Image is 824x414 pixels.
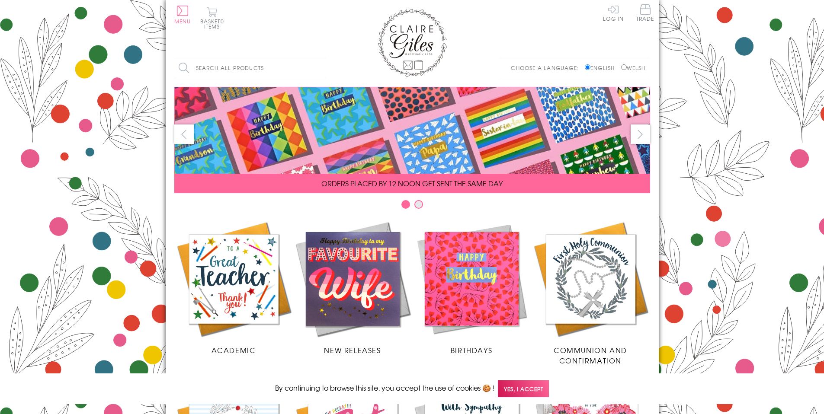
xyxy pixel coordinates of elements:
[200,7,224,29] button: Basket0 items
[174,220,293,355] a: Academic
[212,345,256,355] span: Academic
[378,9,447,77] img: Claire Giles Greetings Cards
[412,220,531,355] a: Birthdays
[511,64,583,72] p: Choose a language:
[636,4,654,23] a: Trade
[531,220,650,366] a: Communion and Confirmation
[401,200,410,209] button: Carousel Page 1 (Current Slide)
[293,220,412,355] a: New Releases
[324,345,381,355] span: New Releases
[621,64,646,72] label: Welsh
[585,64,619,72] label: English
[631,124,650,144] button: next
[317,58,326,78] input: Search
[204,17,224,30] span: 0 items
[174,6,191,24] button: Menu
[174,124,194,144] button: prev
[174,17,191,25] span: Menu
[636,4,654,21] span: Trade
[554,345,627,366] span: Communion and Confirmation
[603,4,624,21] a: Log In
[585,64,590,70] input: English
[621,64,627,70] input: Welsh
[414,200,423,209] button: Carousel Page 2
[321,178,503,188] span: ORDERS PLACED BY 12 NOON GET SENT THE SAME DAY
[174,58,326,78] input: Search all products
[498,380,549,397] span: Yes, I accept
[451,345,492,355] span: Birthdays
[174,200,650,213] div: Carousel Pagination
